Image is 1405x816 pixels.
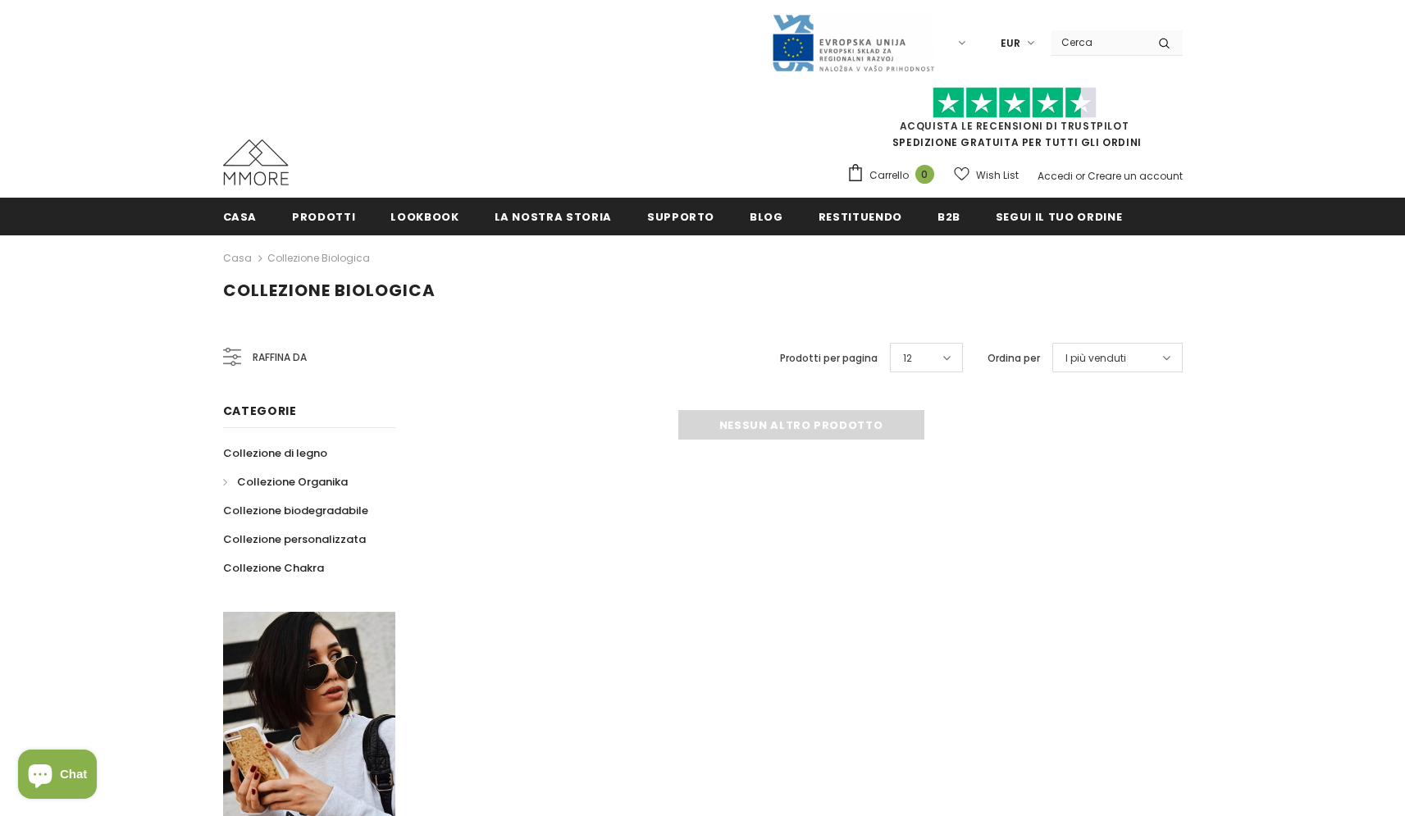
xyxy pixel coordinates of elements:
span: Blog [750,209,783,225]
a: Collezione di legno [223,439,327,467]
span: Lookbook [390,209,458,225]
span: 0 [915,165,934,184]
span: 12 [903,350,912,367]
img: Casi MMORE [223,139,289,185]
a: Carrello 0 [846,163,942,188]
a: Collezione Organika [223,467,348,496]
a: supporto [647,198,714,235]
span: Wish List [976,167,1019,184]
span: EUR [1001,35,1020,52]
a: Casa [223,198,258,235]
span: Casa [223,209,258,225]
span: I più venduti [1065,350,1126,367]
span: B2B [937,209,960,225]
span: SPEDIZIONE GRATUITA PER TUTTI GLI ORDINI [846,94,1183,149]
span: Restituendo [819,209,902,225]
span: La nostra storia [495,209,612,225]
a: Casa [223,248,252,268]
span: Prodotti [292,209,355,225]
a: Acquista le recensioni di TrustPilot [900,119,1129,133]
inbox-online-store-chat: Shopify online store chat [13,750,102,803]
span: Carrello [869,167,909,184]
img: Javni Razpis [771,13,935,73]
a: Segui il tuo ordine [996,198,1122,235]
img: Fidati di Pilot Stars [933,87,1097,119]
a: Accedi [1038,169,1073,183]
span: Collezione biodegradabile [223,503,368,518]
span: supporto [647,209,714,225]
span: or [1075,169,1085,183]
a: Prodotti [292,198,355,235]
input: Search Site [1051,30,1146,54]
a: Lookbook [390,198,458,235]
a: Restituendo [819,198,902,235]
a: Collezione biodegradabile [223,496,368,525]
a: La nostra storia [495,198,612,235]
a: Blog [750,198,783,235]
span: Categorie [223,403,297,419]
a: Collezione personalizzata [223,525,366,554]
span: Collezione biologica [223,279,436,302]
a: Creare un account [1088,169,1183,183]
span: Raffina da [253,349,307,367]
span: Collezione personalizzata [223,531,366,547]
span: Collezione Organika [237,474,348,490]
span: Collezione Chakra [223,560,324,576]
label: Prodotti per pagina [780,350,878,367]
a: Wish List [954,161,1019,189]
a: Collezione Chakra [223,554,324,582]
a: B2B [937,198,960,235]
label: Ordina per [988,350,1040,367]
a: Javni Razpis [771,35,935,49]
a: Collezione biologica [267,251,370,265]
span: Collezione di legno [223,445,327,461]
span: Segui il tuo ordine [996,209,1122,225]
